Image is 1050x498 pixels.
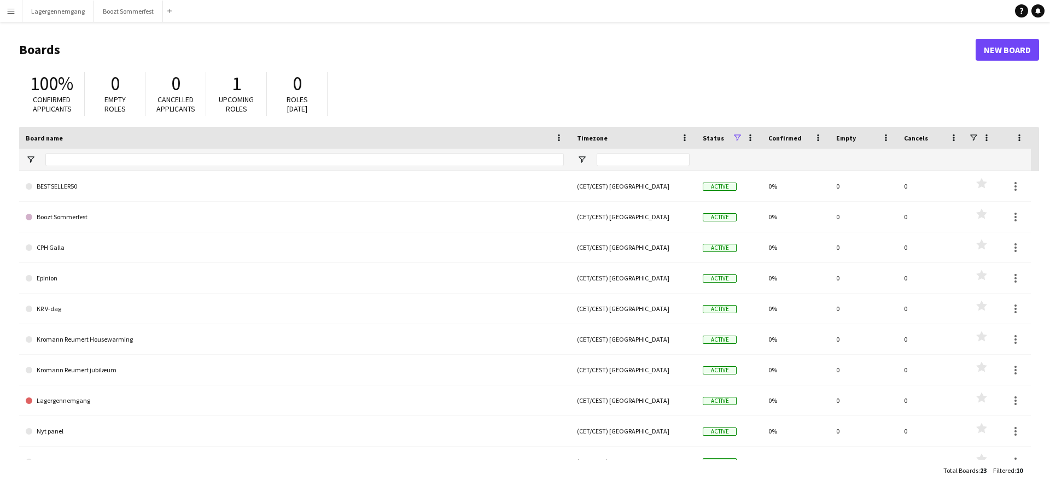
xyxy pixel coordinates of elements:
[762,294,830,324] div: 0%
[762,232,830,262] div: 0%
[943,460,987,481] div: :
[26,232,564,263] a: CPH Galla
[703,183,737,191] span: Active
[897,324,965,354] div: 0
[703,134,724,142] span: Status
[1016,466,1023,474] span: 10
[570,263,696,293] div: (CET/CEST) [GEOGRAPHIC_DATA]
[19,42,976,58] h1: Boards
[703,366,737,374] span: Active
[703,336,737,344] span: Active
[703,274,737,283] span: Active
[830,263,897,293] div: 0
[570,202,696,232] div: (CET/CEST) [GEOGRAPHIC_DATA]
[980,466,987,474] span: 23
[26,171,564,202] a: BESTSELLER50
[830,355,897,385] div: 0
[26,385,564,416] a: Lagergennemgang
[26,263,564,294] a: Epinion
[897,416,965,446] div: 0
[762,416,830,446] div: 0%
[993,460,1023,481] div: :
[897,171,965,201] div: 0
[830,294,897,324] div: 0
[762,202,830,232] div: 0%
[830,385,897,415] div: 0
[830,171,897,201] div: 0
[171,72,180,96] span: 0
[830,202,897,232] div: 0
[570,171,696,201] div: (CET/CEST) [GEOGRAPHIC_DATA]
[830,324,897,354] div: 0
[26,355,564,385] a: Kromann Reumert jubilæum
[22,1,94,22] button: Lagergennemgang
[762,447,830,477] div: 100%
[570,232,696,262] div: (CET/CEST) [GEOGRAPHIC_DATA]
[597,153,690,166] input: Timezone Filter Input
[897,447,965,477] div: 0
[830,447,897,477] div: 0
[836,134,856,142] span: Empty
[897,202,965,232] div: 0
[570,355,696,385] div: (CET/CEST) [GEOGRAPHIC_DATA]
[762,171,830,201] div: 0%
[26,416,564,447] a: Nyt panel
[762,385,830,415] div: 0%
[904,134,928,142] span: Cancels
[762,324,830,354] div: 0%
[30,72,73,96] span: 100%
[703,458,737,466] span: Active
[33,95,72,114] span: Confirmed applicants
[26,324,564,355] a: Kromann Reumert Housewarming
[232,72,241,96] span: 1
[762,263,830,293] div: 0%
[768,134,802,142] span: Confirmed
[993,466,1014,474] span: Filtered
[897,294,965,324] div: 0
[570,294,696,324] div: (CET/CEST) [GEOGRAPHIC_DATA]
[943,466,978,474] span: Total Boards
[703,397,737,405] span: Active
[897,232,965,262] div: 0
[26,294,564,324] a: KR V-dag
[830,416,897,446] div: 0
[293,72,302,96] span: 0
[26,447,564,477] a: Nyt panel
[762,355,830,385] div: 0%
[287,95,308,114] span: Roles [DATE]
[703,244,737,252] span: Active
[570,416,696,446] div: (CET/CEST) [GEOGRAPHIC_DATA]
[703,305,737,313] span: Active
[45,153,564,166] input: Board name Filter Input
[156,95,195,114] span: Cancelled applicants
[94,1,163,22] button: Boozt Sommerfest
[897,355,965,385] div: 0
[976,39,1039,61] a: New Board
[897,385,965,415] div: 0
[703,427,737,436] span: Active
[104,95,126,114] span: Empty roles
[703,213,737,221] span: Active
[570,324,696,354] div: (CET/CEST) [GEOGRAPHIC_DATA]
[110,72,120,96] span: 0
[577,155,587,165] button: Open Filter Menu
[26,155,36,165] button: Open Filter Menu
[570,385,696,415] div: (CET/CEST) [GEOGRAPHIC_DATA]
[897,263,965,293] div: 0
[570,447,696,477] div: (CET/CEST) [GEOGRAPHIC_DATA]
[577,134,608,142] span: Timezone
[26,202,564,232] a: Boozt Sommerfest
[26,134,63,142] span: Board name
[830,232,897,262] div: 0
[219,95,254,114] span: Upcoming roles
